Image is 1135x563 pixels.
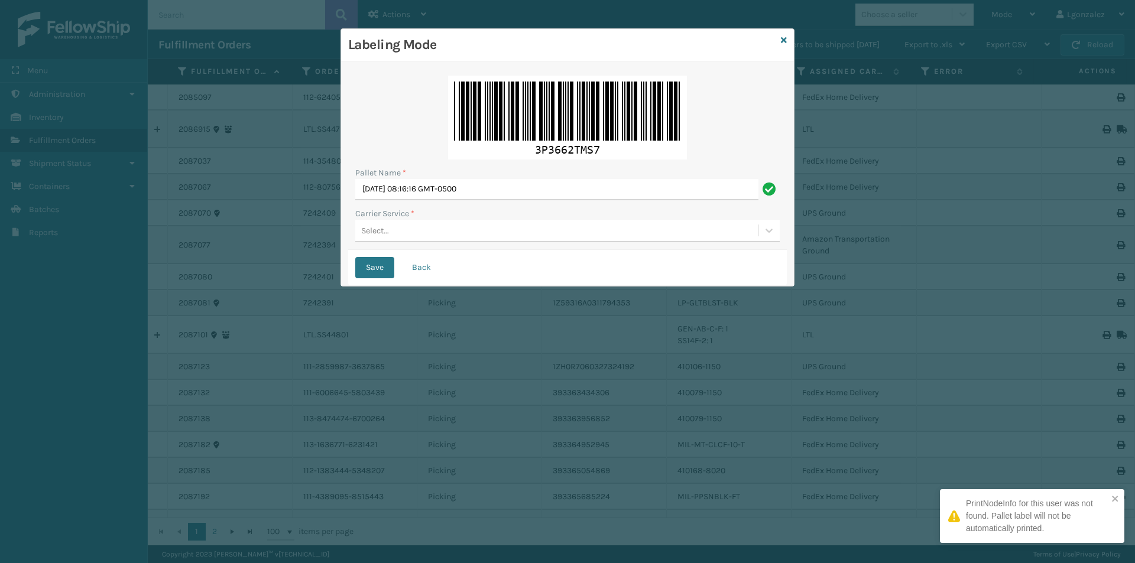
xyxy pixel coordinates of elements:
[355,257,394,278] button: Save
[355,167,406,179] label: Pallet Name
[966,497,1108,535] div: PrintNodeInfo for this user was not found. Pallet label will not be automatically printed.
[355,207,414,220] label: Carrier Service
[361,224,389,237] div: Select...
[401,257,442,278] button: Back
[1111,494,1120,505] button: close
[348,36,776,54] h3: Labeling Mode
[448,76,687,160] img: lBXJaAAAABklEQVQDAMoomJDQW+ECAAAAAElFTkSuQmCC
